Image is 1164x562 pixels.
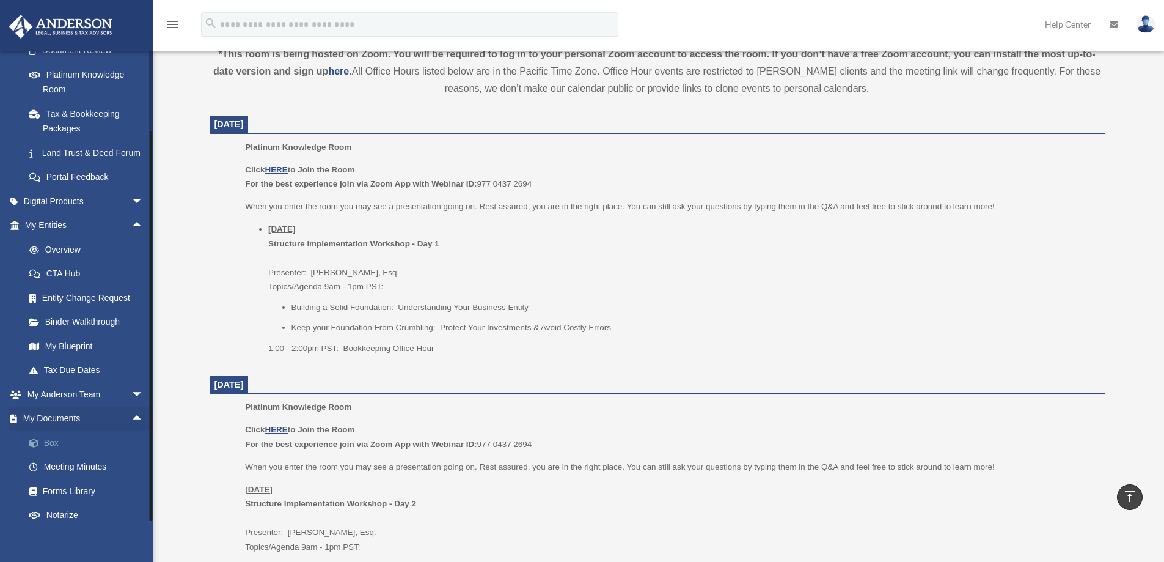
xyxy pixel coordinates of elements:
img: User Pic [1137,15,1155,33]
a: CTA Hub [17,262,162,286]
a: menu [165,21,180,32]
a: Meeting Minutes [17,455,162,479]
a: Digital Productsarrow_drop_down [9,189,162,213]
a: My Blueprint [17,334,162,358]
u: [DATE] [245,485,273,494]
a: Notarize [17,503,162,528]
img: Anderson Advisors Platinum Portal [5,15,116,39]
a: Tax Due Dates [17,358,162,383]
a: here [328,66,349,76]
span: arrow_drop_up [131,407,156,432]
span: arrow_drop_up [131,213,156,238]
span: arrow_drop_down [131,189,156,214]
a: HERE [265,425,287,434]
a: Tax & Bookkeeping Packages [17,102,162,141]
a: Platinum Knowledge Room [17,62,156,102]
b: For the best experience join via Zoom App with Webinar ID: [245,179,477,188]
div: All Office Hours listed below are in the Pacific Time Zone. Office Hour events are restricted to ... [210,46,1105,97]
a: Box [17,431,162,455]
b: Structure Implementation Workshop - Day 1 [268,239,439,248]
b: Click to Join the Room [245,425,354,434]
p: 977 0437 2694 [245,423,1096,451]
li: Presenter: [PERSON_NAME], Esq. Topics/Agenda 9am - 1pm PST: [268,222,1096,355]
li: Keep your Foundation From Crumbling: Protect Your Investments & Avoid Costly Errors [291,320,1096,335]
i: vertical_align_top [1122,489,1137,504]
p: 977 0437 2694 [245,163,1096,191]
span: Platinum Knowledge Room [245,142,351,152]
a: My Documentsarrow_drop_up [9,407,162,431]
b: For the best experience join via Zoom App with Webinar ID: [245,440,477,449]
a: Portal Feedback [17,165,162,190]
i: menu [165,17,180,32]
a: Overview [17,237,162,262]
span: [DATE] [214,119,244,129]
p: When you enter the room you may see a presentation going on. Rest assured, you are in the right p... [245,460,1096,475]
a: Forms Library [17,479,162,503]
a: My Anderson Teamarrow_drop_down [9,382,162,407]
p: 1:00 - 2:00pm PST: Bookkeeping Office Hour [268,341,1096,356]
strong: . [349,66,351,76]
span: Platinum Knowledge Room [245,402,351,412]
b: Click to Join the Room [245,165,354,174]
b: Structure Implementation Workshop - Day 2 [245,499,416,508]
a: Entity Change Request [17,286,162,310]
a: vertical_align_top [1117,484,1143,510]
a: Binder Walkthrough [17,310,162,335]
u: [DATE] [268,224,296,234]
span: [DATE] [214,380,244,390]
li: Building a Solid Foundation: Understanding Your Business Entity [291,300,1096,315]
a: My Entitiesarrow_drop_up [9,213,162,238]
p: Presenter: [PERSON_NAME], Esq. Topics/Agenda 9am - 1pm PST: [245,483,1096,555]
p: When you enter the room you may see a presentation going on. Rest assured, you are in the right p... [245,199,1096,214]
a: HERE [265,165,287,174]
span: arrow_drop_down [131,382,156,407]
i: search [204,17,218,30]
a: Land Trust & Deed Forum [17,141,162,165]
